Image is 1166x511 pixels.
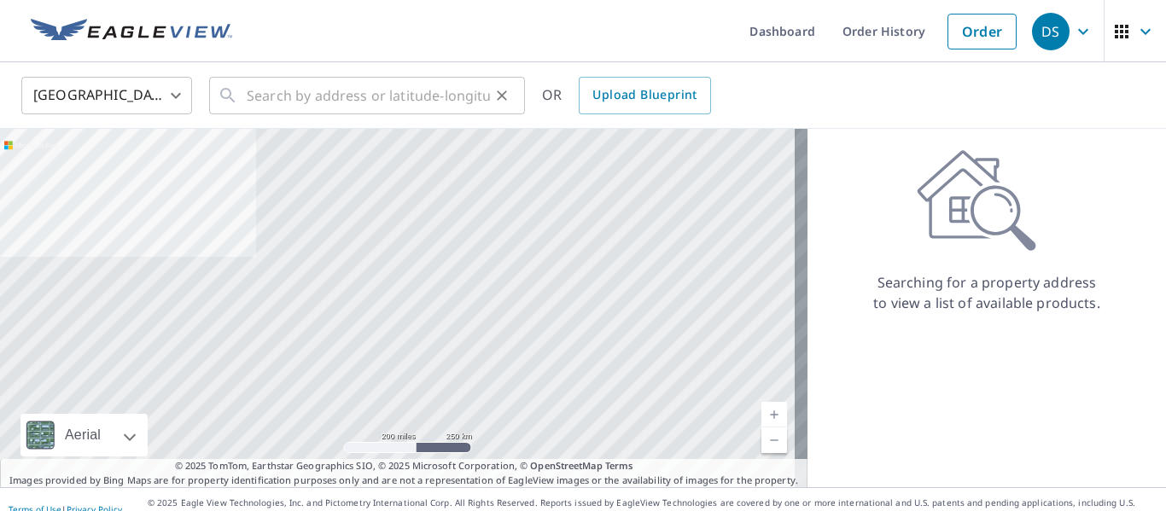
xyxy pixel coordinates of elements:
[947,14,1017,49] a: Order
[530,459,602,472] a: OpenStreetMap
[247,72,490,119] input: Search by address or latitude-longitude
[31,19,232,44] img: EV Logo
[761,427,787,453] a: Current Level 5, Zoom Out
[60,414,106,456] div: Aerial
[20,414,148,456] div: Aerial
[579,77,710,114] a: Upload Blueprint
[872,272,1101,313] p: Searching for a property address to view a list of available products.
[490,84,514,107] button: Clear
[21,72,192,119] div: [GEOGRAPHIC_DATA]
[592,84,697,106] span: Upload Blueprint
[761,402,787,427] a: Current Level 5, Zoom In
[605,459,633,472] a: Terms
[1032,13,1070,50] div: DS
[542,77,711,114] div: OR
[175,459,633,473] span: © 2025 TomTom, Earthstar Geographics SIO, © 2025 Microsoft Corporation, ©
